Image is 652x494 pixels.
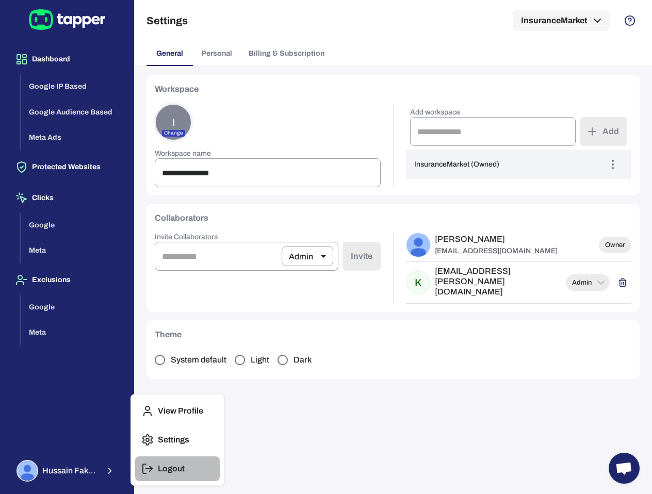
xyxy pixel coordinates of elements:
p: Settings [158,435,189,445]
button: Settings [135,427,220,452]
a: Open chat [609,453,640,484]
button: Logout [135,456,220,481]
button: View Profile [135,399,220,423]
p: Logout [158,464,185,474]
p: View Profile [158,406,203,416]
